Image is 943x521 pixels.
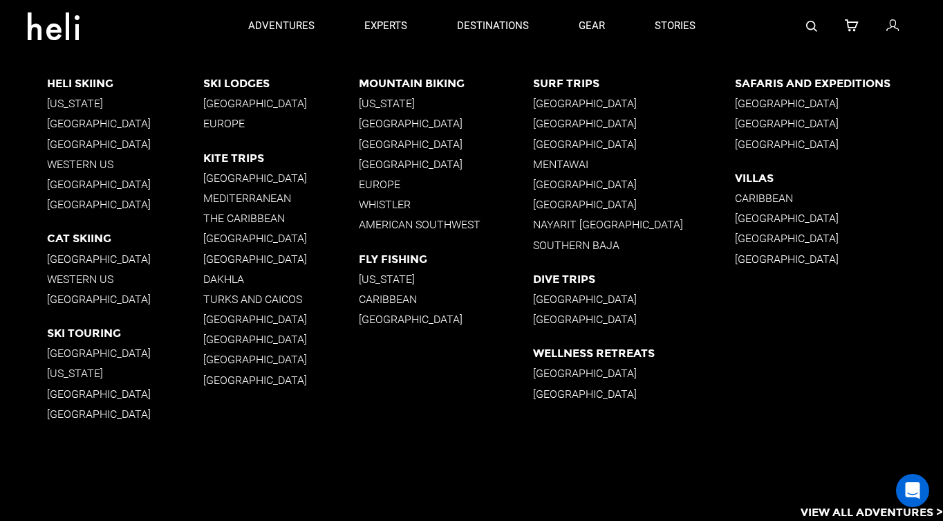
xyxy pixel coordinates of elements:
p: Nayarit [GEOGRAPHIC_DATA] [533,218,736,231]
p: Heli Skiing [47,77,203,90]
p: [GEOGRAPHIC_DATA] [47,408,203,421]
p: [GEOGRAPHIC_DATA] [533,198,736,211]
p: Cat Skiing [47,232,203,245]
p: Safaris and Expeditions [735,77,943,90]
p: View All Adventures > [801,505,943,521]
p: Caribbean [359,293,533,306]
p: Turks and Caicos [203,293,360,306]
p: [GEOGRAPHIC_DATA] [203,313,360,326]
p: [GEOGRAPHIC_DATA] [533,117,736,130]
div: Open Intercom Messenger [896,474,929,507]
p: [GEOGRAPHIC_DATA] [47,253,203,266]
img: search-bar-icon.svg [806,21,817,32]
p: destinations [457,19,529,33]
p: Mediterranean [203,192,360,205]
p: [GEOGRAPHIC_DATA] [533,178,736,191]
p: [GEOGRAPHIC_DATA] [735,138,943,151]
p: Europe [359,178,533,191]
p: Ski Touring [47,327,203,340]
p: [GEOGRAPHIC_DATA] [359,138,533,151]
p: The Caribbean [203,212,360,225]
p: Western US [47,273,203,286]
p: Kite Trips [203,152,360,165]
p: [GEOGRAPHIC_DATA] [533,138,736,151]
p: [GEOGRAPHIC_DATA] [47,117,203,130]
p: Villas [735,172,943,185]
p: [GEOGRAPHIC_DATA] [533,97,736,110]
p: Caribbean [735,192,943,205]
p: American Southwest [359,218,533,231]
p: [GEOGRAPHIC_DATA] [735,117,943,130]
p: [US_STATE] [359,97,533,110]
p: Mentawai [533,158,736,171]
p: Fly Fishing [359,253,533,266]
p: [GEOGRAPHIC_DATA] [533,293,736,306]
p: [GEOGRAPHIC_DATA] [203,253,360,266]
p: experts [364,19,407,33]
p: [US_STATE] [47,367,203,380]
p: [GEOGRAPHIC_DATA] [735,212,943,225]
p: [GEOGRAPHIC_DATA] [359,158,533,171]
p: [GEOGRAPHIC_DATA] [47,178,203,191]
p: [US_STATE] [359,273,533,286]
p: Western US [47,158,203,171]
p: [GEOGRAPHIC_DATA] [203,374,360,387]
p: adventures [248,19,315,33]
p: Mountain Biking [359,77,533,90]
p: Dakhla [203,273,360,286]
p: Surf Trips [533,77,736,90]
p: Wellness Retreats [533,347,736,360]
p: [GEOGRAPHIC_DATA] [47,293,203,306]
p: Dive Trips [533,273,736,286]
p: [GEOGRAPHIC_DATA] [735,253,943,266]
p: [GEOGRAPHIC_DATA] [735,232,943,245]
p: [GEOGRAPHIC_DATA] [533,313,736,326]
p: Southern Baja [533,239,736,252]
p: [GEOGRAPHIC_DATA] [735,97,943,110]
p: [GEOGRAPHIC_DATA] [533,367,736,380]
p: [GEOGRAPHIC_DATA] [47,347,203,360]
p: Ski Lodges [203,77,360,90]
p: Whistler [359,198,533,211]
p: [GEOGRAPHIC_DATA] [533,387,736,401]
p: [GEOGRAPHIC_DATA] [359,313,533,326]
p: [GEOGRAPHIC_DATA] [203,97,360,110]
p: [GEOGRAPHIC_DATA] [203,232,360,245]
p: [US_STATE] [47,97,203,110]
p: Europe [203,117,360,130]
p: [GEOGRAPHIC_DATA] [203,333,360,346]
p: [GEOGRAPHIC_DATA] [359,117,533,130]
p: [GEOGRAPHIC_DATA] [47,387,203,401]
p: [GEOGRAPHIC_DATA] [203,172,360,185]
p: [GEOGRAPHIC_DATA] [47,138,203,151]
p: [GEOGRAPHIC_DATA] [203,353,360,366]
p: [GEOGRAPHIC_DATA] [47,198,203,211]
